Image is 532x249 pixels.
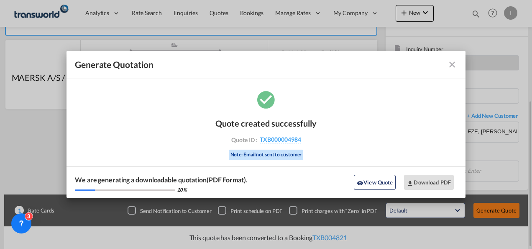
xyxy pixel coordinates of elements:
div: Note: Email not sent to customer [229,150,304,160]
div: We are generating a downloadable quotation(PDF Format). [75,175,248,184]
md-icon: icon-close fg-AAA8AD cursor m-0 [447,60,457,70]
span: TXB000004984 [260,136,301,143]
span: Generate Quotation [75,59,153,70]
md-icon: icon-eye [357,180,363,187]
md-icon: icon-checkbox-marked-circle [256,89,276,110]
div: Quote ID : [217,136,315,143]
md-icon: icon-download [407,180,414,187]
button: Download PDF [404,175,454,190]
div: Quote created successfully [215,118,317,128]
button: icon-eyeView Quote [354,175,396,190]
div: 20 % [177,187,187,193]
md-dialog: Generate Quotation Quote ... [66,51,465,198]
